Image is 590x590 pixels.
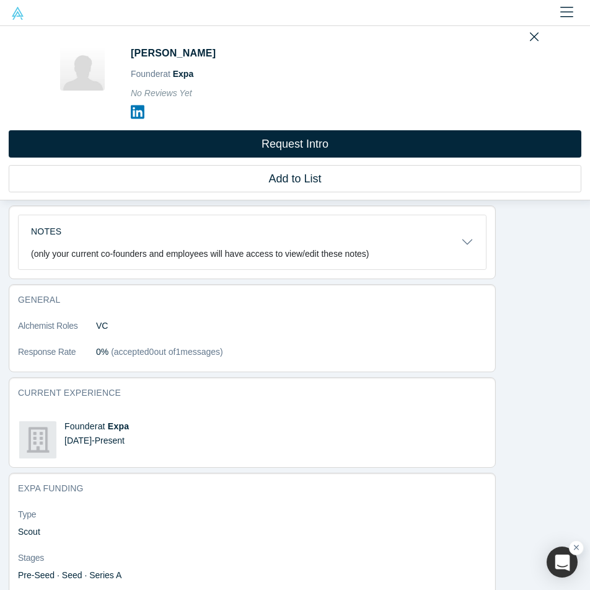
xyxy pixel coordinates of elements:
[530,27,539,45] button: Close
[108,347,222,357] span: (accepted 0 out of 1 messages)
[31,225,61,238] h3: Notes
[131,46,216,61] h1: [PERSON_NAME]
[96,347,108,357] span: 0%
[173,69,193,79] a: Expa
[19,215,486,269] button: Notes (only your current co-founders and employees will have access to view/edit these notes)
[18,387,469,400] h3: Current Experience
[131,88,192,98] span: No Reviews Yet
[18,552,487,565] dt: Stages
[96,320,469,333] dd: VC
[18,421,57,458] img: Expa's Logo
[64,436,487,446] div: [DATE] - Present
[18,482,469,495] h3: Expa funding
[60,46,105,91] img: Garrett Camp's Profile Image
[11,7,24,20] img: Alchemist Vault Logo
[9,165,581,192] button: Add to List
[18,525,391,539] dd: Scout
[18,293,469,306] h3: General
[18,569,391,582] dd: Pre-Seed · Seed · Series A
[18,346,96,367] dt: Response Rate
[64,421,487,432] h4: Founder at
[18,320,96,341] dt: Alchemist Roles
[18,508,487,521] dt: Type
[31,249,369,259] p: (only your current co-founders and employees will have access to view/edit these notes)
[9,130,581,158] button: Request Intro
[131,69,193,79] span: Founder at
[108,421,129,431] a: Expa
